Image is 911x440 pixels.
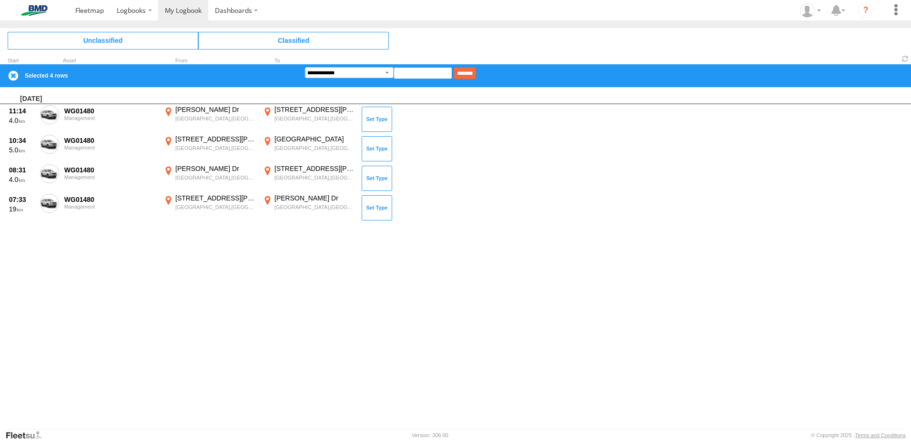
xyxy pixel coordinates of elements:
[261,194,356,221] label: Click to View Event Location
[274,105,355,114] div: [STREET_ADDRESS][PERSON_NAME]
[9,107,35,115] div: 11:14
[175,105,256,114] div: [PERSON_NAME] Dr
[64,136,157,145] div: WG01480
[9,136,35,145] div: 10:34
[8,70,19,81] label: Clear Selection
[261,59,356,63] div: To
[162,105,257,133] label: Click to View Event Location
[274,194,355,202] div: [PERSON_NAME] Dr
[9,116,35,125] div: 4.0
[274,135,355,143] div: [GEOGRAPHIC_DATA]
[9,195,35,204] div: 07:33
[8,59,36,63] div: Click to Sort
[9,166,35,174] div: 08:31
[175,135,256,143] div: [STREET_ADDRESS][PERSON_NAME]
[162,164,257,192] label: Click to View Event Location
[198,32,389,49] span: Click to view Classified Trips
[900,54,911,63] span: Refresh
[274,204,355,210] div: [GEOGRAPHIC_DATA],[GEOGRAPHIC_DATA]
[412,432,448,438] div: Version: 306.00
[9,175,35,184] div: 4.0
[362,107,392,131] button: Click to Set
[797,3,824,18] div: Matthew Gaiter
[63,59,158,63] div: Asset
[261,105,356,133] label: Click to View Event Location
[175,194,256,202] div: [STREET_ADDRESS][PERSON_NAME]
[362,195,392,220] button: Click to Set
[175,115,256,122] div: [GEOGRAPHIC_DATA],[GEOGRAPHIC_DATA]
[64,195,157,204] div: WG01480
[162,59,257,63] div: From
[175,174,256,181] div: [GEOGRAPHIC_DATA],[GEOGRAPHIC_DATA]
[274,174,355,181] div: [GEOGRAPHIC_DATA],[GEOGRAPHIC_DATA]
[64,107,157,115] div: WG01480
[9,205,35,213] div: 19
[858,3,873,18] i: ?
[64,166,157,174] div: WG01480
[274,115,355,122] div: [GEOGRAPHIC_DATA],[GEOGRAPHIC_DATA]
[261,135,356,162] label: Click to View Event Location
[811,432,906,438] div: © Copyright 2025 -
[8,32,198,49] span: Click to view Unclassified Trips
[5,430,49,440] a: Visit our Website
[64,204,157,210] div: Management
[64,115,157,121] div: Management
[162,194,257,221] label: Click to View Event Location
[274,145,355,151] div: [GEOGRAPHIC_DATA],[GEOGRAPHIC_DATA]
[175,204,256,210] div: [GEOGRAPHIC_DATA],[GEOGRAPHIC_DATA]
[362,136,392,161] button: Click to Set
[175,145,256,151] div: [GEOGRAPHIC_DATA],[GEOGRAPHIC_DATA]
[855,432,906,438] a: Terms and Conditions
[10,5,59,16] img: bmd-logo.svg
[362,166,392,190] button: Click to Set
[274,164,355,173] div: [STREET_ADDRESS][PERSON_NAME]
[9,146,35,154] div: 5.0
[64,145,157,150] div: Management
[64,174,157,180] div: Management
[261,164,356,192] label: Click to View Event Location
[162,135,257,162] label: Click to View Event Location
[175,164,256,173] div: [PERSON_NAME] Dr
